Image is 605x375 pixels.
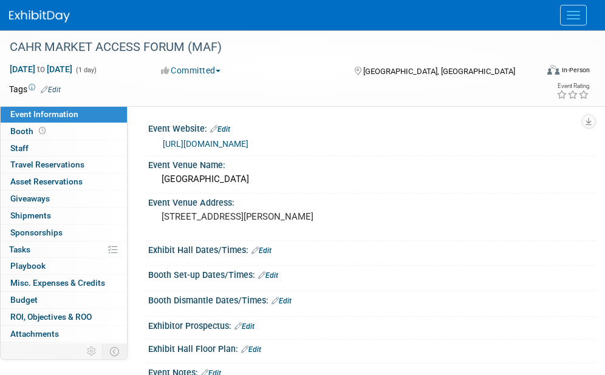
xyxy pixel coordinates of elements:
span: Misc. Expenses & Credits [10,278,105,288]
span: Booth not reserved yet [36,126,48,135]
div: In-Person [561,66,590,75]
div: Event Website: [148,120,596,135]
span: Sponsorships [10,228,63,237]
a: Edit [241,345,261,354]
a: [URL][DOMAIN_NAME] [163,139,248,149]
div: Event Venue Address: [148,194,596,209]
span: [GEOGRAPHIC_DATA], [GEOGRAPHIC_DATA] [363,67,515,76]
span: Shipments [10,211,51,220]
img: Format-Inperson.png [547,65,559,75]
a: Playbook [1,258,127,274]
span: Playbook [10,261,46,271]
a: Edit [234,322,255,331]
td: Personalize Event Tab Strip [81,343,103,359]
div: Booth Set-up Dates/Times: [148,266,596,282]
a: Budget [1,292,127,308]
span: (1 day) [75,66,97,74]
a: Tasks [1,242,127,258]
span: Tasks [9,245,30,254]
a: Asset Reservations [1,174,127,190]
span: [DATE] [DATE] [9,64,73,75]
div: Exhibit Hall Floor Plan: [148,340,596,356]
div: Booth Dismantle Dates/Times: [148,291,596,307]
a: ROI, Objectives & ROO [1,309,127,325]
div: CAHR MARKET ACCESS FORUM (MAF) [5,36,532,58]
a: Attachments [1,326,127,342]
a: Edit [210,125,230,133]
a: Giveaways [1,191,127,207]
span: Giveaways [10,194,50,203]
a: Misc. Expenses & Credits [1,275,127,291]
span: Staff [10,143,29,153]
a: Travel Reservations [1,157,127,173]
a: Sponsorships [1,225,127,241]
a: Staff [1,140,127,157]
a: Shipments [1,208,127,224]
span: to [35,64,47,74]
div: Event Venue Name: [148,156,596,171]
div: [GEOGRAPHIC_DATA] [157,170,587,189]
span: Event Information [10,109,78,119]
span: Budget [10,295,38,305]
span: Booth [10,126,48,136]
button: Menu [560,5,587,25]
span: ROI, Objectives & ROO [10,312,92,322]
td: Toggle Event Tabs [103,343,128,359]
a: Edit [272,297,292,305]
img: ExhibitDay [9,10,70,22]
span: Attachments [10,329,59,339]
div: Exhibitor Prospectus: [148,317,596,333]
div: Event Format [501,63,590,81]
span: Asset Reservations [10,177,83,186]
a: Edit [258,271,278,280]
button: Committed [157,64,225,76]
div: Exhibit Hall Dates/Times: [148,241,596,257]
pre: [STREET_ADDRESS][PERSON_NAME] [162,211,321,222]
a: Event Information [1,106,127,123]
a: Edit [251,246,272,255]
a: Edit [41,86,61,94]
div: Event Rating [556,83,589,89]
a: Booth [1,123,127,140]
td: Tags [9,83,61,95]
span: Travel Reservations [10,160,84,169]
